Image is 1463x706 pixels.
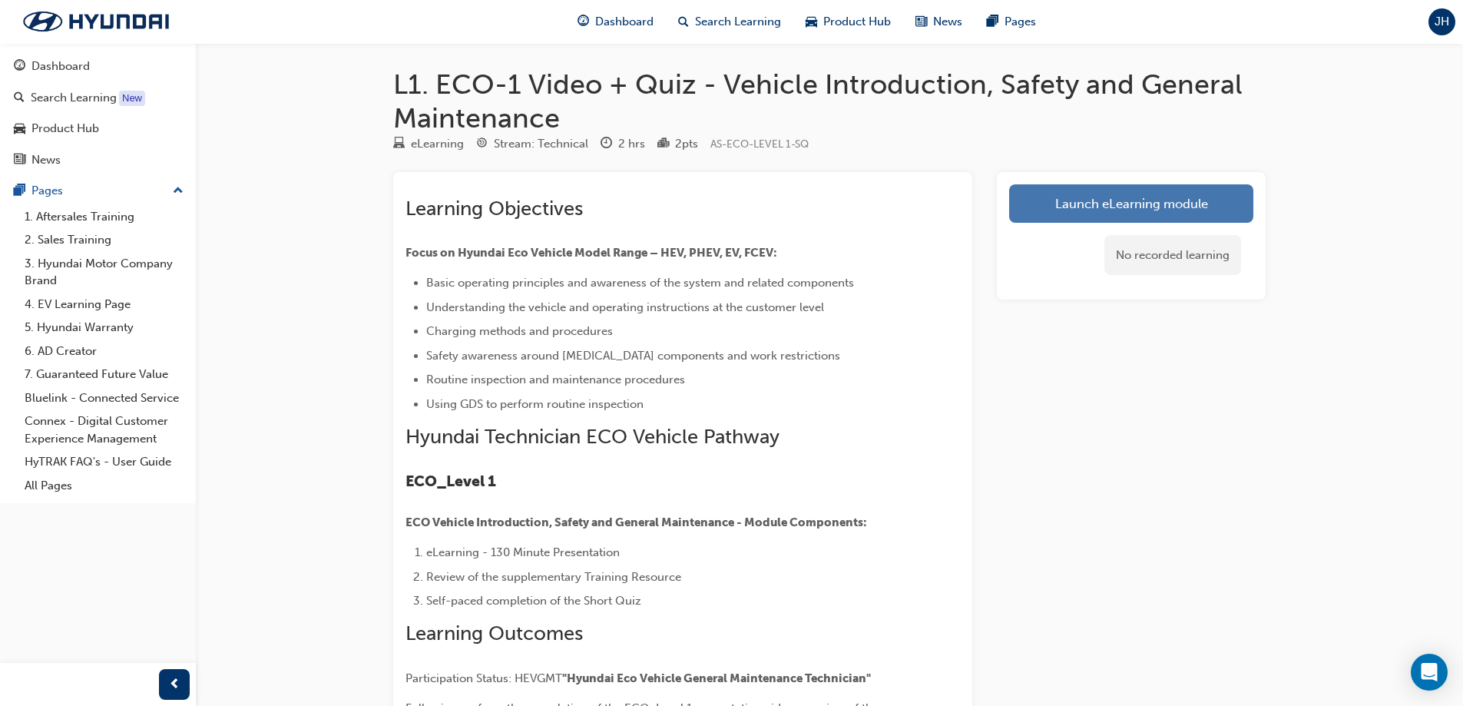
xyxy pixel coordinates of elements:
span: pages-icon [14,184,25,198]
a: 3. Hyundai Motor Company Brand [18,252,190,293]
span: Review of the supplementary Training Resource [426,570,681,584]
span: guage-icon [14,60,25,74]
div: Pages [31,182,63,200]
a: 5. Hyundai Warranty [18,316,190,340]
span: pages-icon [987,12,998,31]
div: Search Learning [31,89,117,107]
span: eLearning - 130 Minute Presentation [426,545,620,559]
span: ECO_Level 1 [405,472,496,490]
span: Learning resource code [710,138,809,151]
span: Using GDS to perform routine inspection [426,397,644,411]
a: search-iconSearch Learning [666,6,793,38]
button: Pages [6,177,190,205]
a: 7. Guaranteed Future Value [18,363,190,386]
a: Search Learning [6,84,190,112]
span: guage-icon [578,12,589,31]
span: Charging methods and procedures [426,324,613,338]
h1: L1. ECO-1 Video + Quiz - Vehicle Introduction, Safety and General Maintenance [393,68,1266,134]
div: Dashboard [31,58,90,75]
a: 2. Sales Training [18,228,190,252]
div: eLearning [411,135,464,153]
span: Pages [1005,13,1036,31]
span: Hyundai Technician ECO Vehicle Pathway [405,425,779,449]
span: news-icon [14,154,25,167]
div: No recorded learning [1104,235,1241,276]
span: podium-icon [657,138,669,151]
span: car-icon [14,122,25,136]
a: car-iconProduct Hub [793,6,903,38]
span: Learning Outcomes [405,621,583,645]
span: Routine inspection and maintenance procedures [426,373,685,386]
button: JH [1428,8,1455,35]
span: news-icon [915,12,927,31]
a: Bluelink - Connected Service [18,386,190,410]
a: news-iconNews [903,6,975,38]
span: clock-icon [601,138,612,151]
span: learningResourceType_ELEARNING-icon [393,138,405,151]
div: News [31,151,61,169]
span: News [933,13,962,31]
span: Focus on Hyundai Eco Vehicle Model Range – HEV, PHEV, EV, FCEV: [405,246,777,260]
img: Trak [8,5,184,38]
div: 2 pts [675,135,698,153]
span: Safety awareness around [MEDICAL_DATA] components and work restrictions [426,349,840,363]
span: Participation Status: HEVGMT [405,671,562,685]
a: Connex - Digital Customer Experience Management [18,409,190,450]
a: 6. AD Creator [18,340,190,363]
span: prev-icon [169,675,180,694]
div: Product Hub [31,120,99,138]
span: Understanding the vehicle and operating instructions at the customer level [426,300,824,314]
a: Launch eLearning module [1009,184,1253,223]
a: pages-iconPages [975,6,1048,38]
a: News [6,146,190,174]
a: 4. EV Learning Page [18,293,190,317]
div: Points [657,134,698,154]
span: search-icon [14,91,25,105]
div: Tooltip anchor [119,91,145,106]
a: All Pages [18,474,190,498]
span: Self-paced completion of the Short Quiz [426,594,641,608]
span: up-icon [173,181,184,201]
span: search-icon [678,12,689,31]
span: Product Hub [823,13,891,31]
a: 1. Aftersales Training [18,205,190,229]
div: 2 hrs [618,135,645,153]
span: JH [1435,13,1449,31]
a: HyTRAK FAQ's - User Guide [18,450,190,474]
span: target-icon [476,138,488,151]
span: Learning Objectives [405,197,583,220]
span: Basic operating principles and awareness of the system and related components [426,276,854,290]
div: Type [393,134,464,154]
div: Stream: Technical [494,135,588,153]
div: Stream [476,134,588,154]
a: Dashboard [6,52,190,81]
a: Product Hub [6,114,190,143]
span: "Hyundai Eco Vehicle General Maintenance Technician" [562,671,871,685]
span: Search Learning [695,13,781,31]
a: guage-iconDashboard [565,6,666,38]
span: Dashboard [595,13,654,31]
span: car-icon [806,12,817,31]
div: Open Intercom Messenger [1411,654,1448,691]
button: DashboardSearch LearningProduct HubNews [6,49,190,177]
div: Duration [601,134,645,154]
span: ECO Vehicle Introduction, Safety and General Maintenance - Module Components: [405,515,867,529]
